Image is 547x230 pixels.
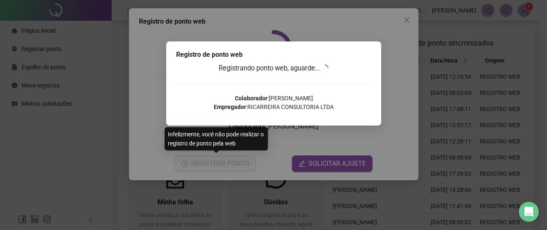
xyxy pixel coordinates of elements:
[214,104,246,110] strong: Empregador
[519,202,539,222] div: Open Intercom Messenger
[176,63,371,74] h3: Registrando ponto web, aguarde...
[322,65,328,71] span: loading
[234,95,267,102] strong: Colaborador
[176,50,371,60] div: Registro de ponto web
[176,94,371,111] p: : [PERSON_NAME] : RICARREIRA CONSULTORIA LTDA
